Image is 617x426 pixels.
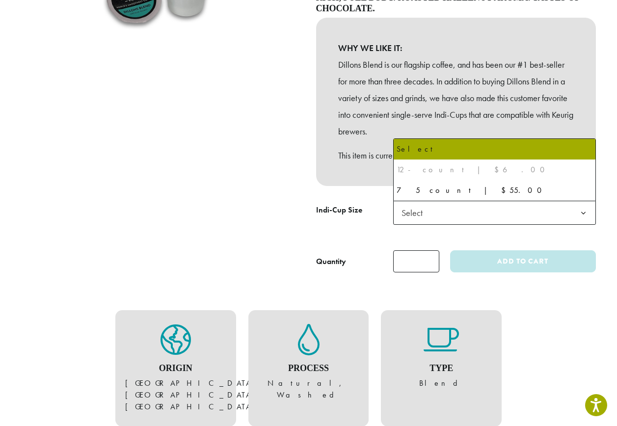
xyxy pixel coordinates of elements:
[391,324,492,390] figure: Blend
[338,40,574,56] b: WHY WE LIKE IT:
[397,162,592,177] div: 12-count | $6.00
[393,250,439,272] input: Product quantity
[258,363,359,374] h4: Process
[125,324,226,413] figure: [GEOGRAPHIC_DATA], [GEOGRAPHIC_DATA], [GEOGRAPHIC_DATA]
[316,203,393,217] label: Indi-Cup Size
[450,250,595,272] button: Add to cart
[316,256,346,267] div: Quantity
[258,324,359,401] figure: Natural, Washed
[393,201,596,225] span: Select
[338,147,574,164] p: This item is currently available in 75 count size only.
[398,203,432,222] span: Select
[391,363,492,374] h4: Type
[125,363,226,374] h4: Origin
[394,139,595,160] li: Select
[397,183,592,198] div: 75 count | $55.00
[338,56,574,139] p: Dillons Blend is our flagship coffee, and has been our #1 best-seller for more than three decades...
